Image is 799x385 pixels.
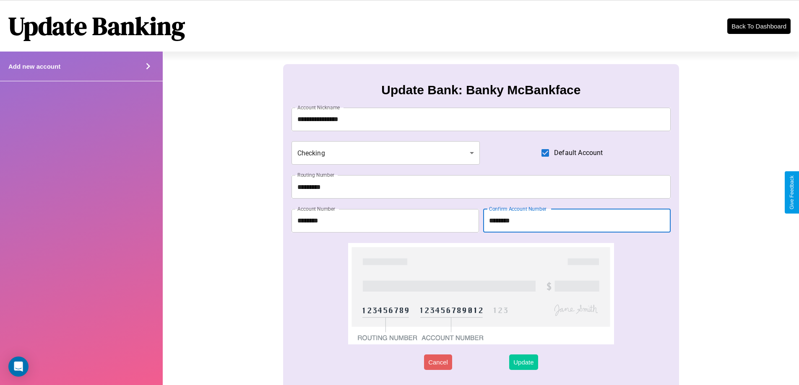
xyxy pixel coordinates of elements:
img: check [348,243,614,344]
label: Account Nickname [297,104,340,111]
button: Update [509,354,538,370]
h4: Add new account [8,63,60,70]
div: Open Intercom Messenger [8,357,29,377]
h1: Update Banking [8,9,185,43]
label: Account Number [297,205,335,212]
label: Confirm Account Number [489,205,547,212]
span: Default Account [554,148,603,158]
h3: Update Bank: Banky McBankface [381,83,580,97]
div: Give Feedback [789,176,795,209]
div: Checking [291,141,480,165]
button: Back To Dashboard [727,18,791,34]
label: Routing Number [297,171,334,178]
button: Cancel [424,354,452,370]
